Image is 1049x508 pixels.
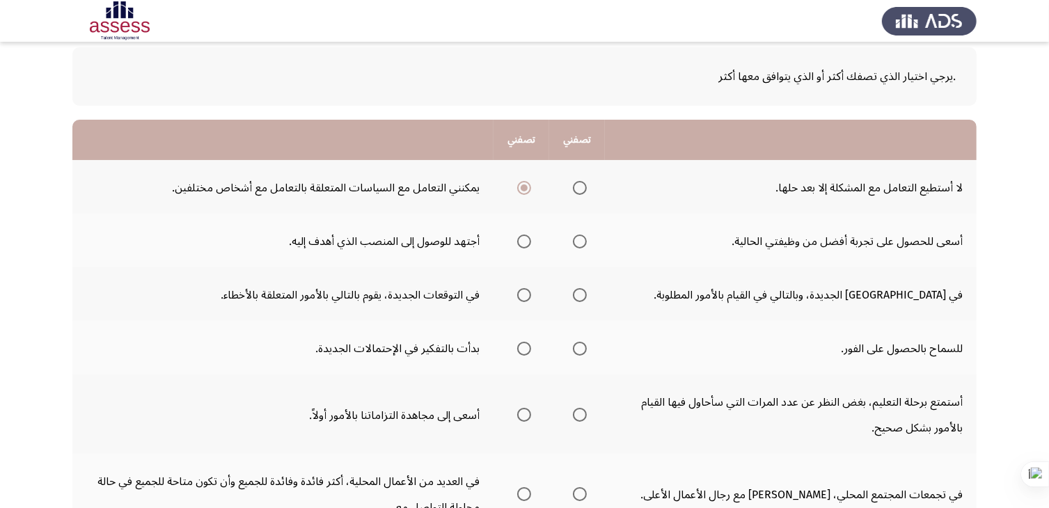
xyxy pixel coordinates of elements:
mat-radio-group: حدد خيارا [512,175,531,199]
font: أسعى للحصول على تجربة أفضل من وظيفتي الحالية. [732,230,963,253]
font: .يرجي اختيار الذي تصفك أكثر أو الذي يتوافق معها أكثر [718,65,956,88]
mat-radio-group: حدد خيارا [512,402,531,426]
mat-radio-group: حدد خيارا [512,482,531,505]
mat-radio-group: حدد خيارا [567,229,587,253]
font: تصفني [563,129,591,150]
mat-radio-group: حدد خيارا [512,283,531,306]
mat-radio-group: حدد خيارا [567,482,587,505]
img: شعار تقييم إدارة المواهب [882,1,977,40]
mat-radio-group: حدد خيارا [567,283,587,306]
font: لا أستطيع التعامل مع المشكلة إلا بعد حلها. [775,176,963,200]
font: أستمتع برحلة التعليم، بغض النظر عن عدد المرات التي سأحاول فيها القيام بالأمور بشكل صحيح. [641,390,963,440]
font: في تجمعات المجتمع المحلي، [PERSON_NAME] مع رجال الأعمال الأعلى. [640,483,963,507]
mat-radio-group: حدد خيارا [567,336,587,360]
font: تصفني [507,129,535,150]
font: أسعى إلى مجاهدة التزاماتنا بالأمور أولاً. [309,404,480,427]
img: شعار تقييم تقييم الإمكانات [72,1,167,40]
font: يمكنني التعامل مع السياسات المتعلقة بالتعامل مع أشخاص مختلفين. [172,176,480,200]
mat-radio-group: حدد خيارا [567,402,587,426]
font: للسماح بالحصول على الفور. [841,337,963,360]
font: بدأت بالتفكير في الإحتمالات الجديدة. [315,337,480,360]
mat-radio-group: حدد خيارا [512,229,531,253]
mat-radio-group: حدد خيارا [567,175,587,199]
font: في [GEOGRAPHIC_DATA] الجديدة، وبالتالي في القيام بالأمور المطلوبة. [654,283,963,307]
font: في التوقعات الجديدة، يقوم بالتالي بالأمور المتعلقة بالأخطاء. [221,283,480,307]
mat-radio-group: حدد خيارا [512,336,531,360]
font: أجتهد للوصول إلى المنصب الذي أهدف إليه. [289,230,480,253]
